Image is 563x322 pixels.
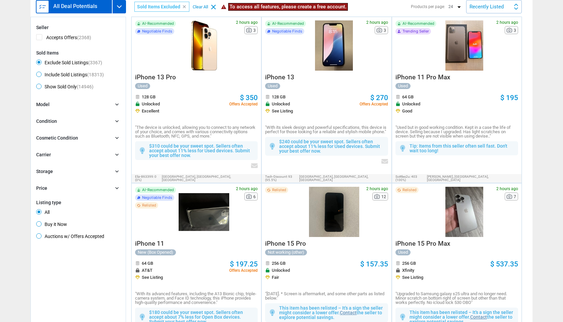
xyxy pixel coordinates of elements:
span: AI-Recommended [272,22,304,25]
div: Condition [36,118,57,125]
a: Contact [340,310,357,315]
span: Accepts Offers [36,34,91,43]
p: "Used but in good working condition. Kept in a case the life of device. Selling because I upgrade... [395,125,518,138]
span: 128 GB [272,95,286,99]
span: Trending Seller [402,29,429,33]
div: Not working (other) [265,249,307,255]
span: 2 hours ago [366,20,388,24]
div: Seller [36,25,120,30]
span: [GEOGRAPHIC_DATA], [GEOGRAPHIC_DATA],[GEOGRAPHIC_DATA] [162,175,258,182]
img: envelop icon [381,159,388,164]
p: "The device is unlocked, allowing you to connect to any network of your choice, and comes with va... [135,125,258,138]
a: iPhone 13 [265,75,294,80]
span: AI-Recommended [142,22,174,25]
i: warning [221,4,227,10]
span: (2368) [77,35,91,40]
i: clear [209,3,217,11]
a: $ 157.35 [360,261,388,268]
div: Clear All [193,5,208,9]
span: Buy it Now [36,221,67,229]
i: chevron_right [114,168,120,175]
div: Products per page: [411,5,445,9]
span: AT&T [142,268,152,272]
div: Price [36,185,47,192]
span: All [36,209,50,217]
a: iPhone 11 [135,242,164,247]
span: Unlocked [402,102,420,106]
p: Tip: Items from this seller often sell fast. Don't wait too long! [410,144,515,153]
span: Fair [272,275,279,279]
a: iPhone 15 Pro Max [395,242,450,247]
span: Offers Accepted [229,102,258,106]
span: tech-discount: [265,175,288,178]
div: Model [36,101,50,108]
span: AI-Recommended [402,22,434,25]
span: 128 GB [142,95,155,99]
a: iPhone 13 Pro [135,75,176,80]
span: Good [402,109,412,113]
span: (3367) [88,60,102,65]
span: 64 GB [142,261,153,265]
span: Excellent [142,109,159,113]
span: Xfinity [402,268,414,272]
i: chevron_right [114,185,120,191]
span: $ 270 [370,94,388,102]
span: [PERSON_NAME], [GEOGRAPHIC_DATA],[GEOGRAPHIC_DATA] [427,175,518,182]
div: Used [135,83,150,89]
span: [GEOGRAPHIC_DATA], [GEOGRAPHIC_DATA],[GEOGRAPHIC_DATA] [299,175,388,182]
div: Storage [36,168,53,175]
span: To access all features, please create a free account. [228,3,348,11]
a: $ 350 [240,94,258,101]
span: $ 350 [240,94,258,102]
div: Used [265,83,280,89]
a: iPhone 11 Pro Max [395,75,450,80]
span: Auctions w/ Offers Accepted [36,233,104,241]
span: 93 (95.5%) [265,175,292,182]
span: 3 [514,28,516,32]
span: (14946) [77,84,93,89]
i: chevron_right [114,118,120,125]
span: 2 hours ago [236,20,258,24]
span: eliz-863399: [135,175,154,178]
p: "With its sleek design and powerful specifications, this device is perfect for those looking for ... [265,125,388,134]
span: iPhone 13 [265,73,294,81]
span: Sold Items Excluded [137,4,180,9]
span: Negotiable Finds [142,196,172,199]
div: Used [395,83,411,89]
span: 0 (0%) [135,175,157,182]
a: iPhone 15 Pro [265,242,306,247]
span: Include Sold Listings [36,72,104,80]
img: envelop icon [251,163,258,168]
i: chevron_right [114,135,120,141]
p: $240 could be your sweet spot. Sellers often accept about 11% less for Used devices. Submit your ... [279,139,384,153]
span: iPhone 15 Pro Max [395,240,450,247]
a: $ 197.25 [230,261,258,268]
span: $ 197.25 [230,260,258,268]
span: See Listing [402,275,423,279]
span: 3 [253,28,256,32]
span: 2 hours ago [366,187,388,191]
span: (18313) [87,72,104,77]
a: $ 195 [500,94,518,101]
i: chevron_right [114,101,120,108]
span: scittles2u: [395,175,411,178]
h3: All Deal Potentials [53,4,97,9]
span: iPhone 11 Pro Max [395,73,450,81]
span: Offers Accepted [229,268,258,272]
span: 3 [384,28,386,32]
span: 403 (100%) [395,175,417,182]
div: Carrier [36,151,51,159]
span: 64 GB [402,95,414,99]
span: Unlocked [272,268,290,272]
span: 7 [514,195,516,199]
p: "Upgraded to Samsung galaxy s25 ultra and no longer need. Minor scratch on bottom right of screen... [395,292,518,305]
span: 2 hours ago [496,20,518,24]
div: Used [395,249,411,255]
span: 6 [253,195,256,199]
p: "[DATE]. * Screen is aftermarket, and some other parts as listed below." [265,292,388,300]
div: Sold Items [36,50,120,56]
i: chevron_right [114,151,120,158]
span: 12 [381,195,386,199]
span: Relisted [142,204,156,207]
span: See Listing [272,109,293,113]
